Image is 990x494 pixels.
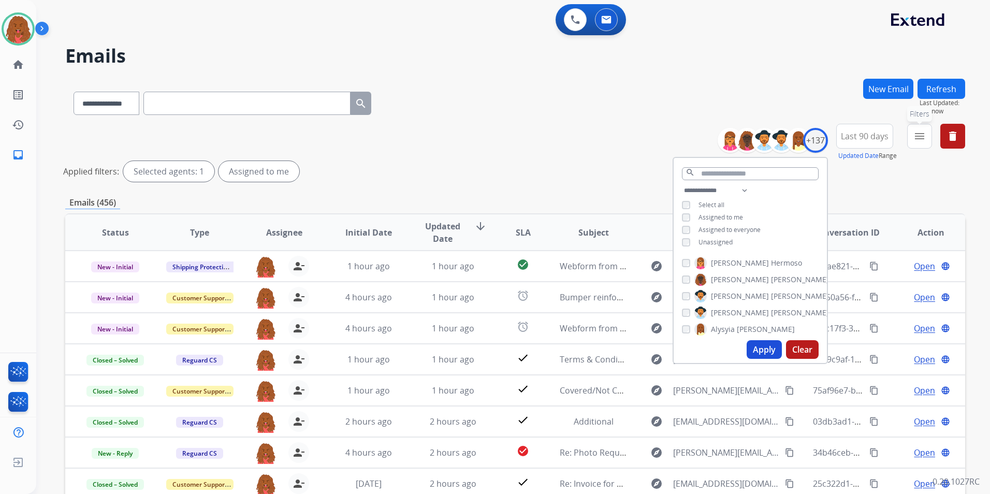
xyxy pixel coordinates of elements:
[933,475,980,488] p: 0.20.1027RC
[560,385,645,396] span: Covered/Not Covered
[560,478,709,489] span: Re: Invoice for repair of Ulterra lift belt
[12,149,24,161] mat-icon: inbox
[650,260,663,272] mat-icon: explore
[698,238,733,246] span: Unassigned
[941,386,950,395] mat-icon: language
[650,353,663,366] mat-icon: explore
[786,340,819,359] button: Clear
[650,291,663,303] mat-icon: explore
[841,134,889,138] span: Last 90 days
[255,442,276,464] img: agent-avatar
[673,446,779,459] span: [PERSON_NAME][EMAIL_ADDRESS][PERSON_NAME][DOMAIN_NAME]
[941,355,950,364] mat-icon: language
[176,355,223,366] span: Reguard CS
[517,352,529,364] mat-icon: check
[914,415,935,428] span: Open
[347,385,390,396] span: 1 hour ago
[12,119,24,131] mat-icon: history
[86,386,144,397] span: Closed – Solved
[255,380,276,402] img: agent-avatar
[86,479,144,490] span: Closed – Solved
[574,416,614,427] span: Additional
[190,226,209,239] span: Type
[517,414,529,426] mat-icon: check
[771,291,829,301] span: [PERSON_NAME]
[869,324,879,333] mat-icon: content_copy
[166,386,234,397] span: Customer Support
[737,324,795,335] span: [PERSON_NAME]
[771,308,829,318] span: [PERSON_NAME]
[345,447,392,458] span: 4 hours ago
[355,97,367,110] mat-icon: search
[345,226,392,239] span: Initial Date
[432,354,474,365] span: 1 hour ago
[91,261,139,272] span: New - Initial
[12,89,24,101] mat-icon: list_alt
[914,446,935,459] span: Open
[432,292,474,303] span: 1 hour ago
[65,46,965,66] h2: Emails
[560,323,794,334] span: Webform from [EMAIL_ADDRESS][DOMAIN_NAME] on [DATE]
[869,386,879,395] mat-icon: content_copy
[293,415,305,428] mat-icon: person_remove
[920,107,965,115] span: Just now
[91,293,139,303] span: New - Initial
[293,477,305,490] mat-icon: person_remove
[813,385,969,396] span: 75af96e7-bf6e-4069-b16d-56e92e645a6c
[673,384,779,397] span: [PERSON_NAME][EMAIL_ADDRESS][PERSON_NAME][DOMAIN_NAME]
[881,214,965,251] th: Action
[914,322,935,335] span: Open
[166,479,234,490] span: Customer Support
[941,261,950,271] mat-icon: language
[293,446,305,459] mat-icon: person_remove
[869,479,879,488] mat-icon: content_copy
[347,260,390,272] span: 1 hour ago
[711,258,769,268] span: [PERSON_NAME]
[813,226,880,239] span: Conversation ID
[432,385,474,396] span: 1 hour ago
[345,416,392,427] span: 2 hours ago
[920,99,965,107] span: Last Updated:
[785,448,794,457] mat-icon: content_copy
[869,293,879,302] mat-icon: content_copy
[650,446,663,459] mat-icon: explore
[517,383,529,395] mat-icon: check
[650,415,663,428] mat-icon: explore
[166,293,234,303] span: Customer Support
[293,384,305,397] mat-icon: person_remove
[432,260,474,272] span: 1 hour ago
[255,256,276,278] img: agent-avatar
[914,260,935,272] span: Open
[517,476,529,488] mat-icon: check
[747,340,782,359] button: Apply
[914,477,935,490] span: Open
[914,353,935,366] span: Open
[673,477,779,490] span: [EMAIL_ADDRESS][DOMAIN_NAME]
[86,417,144,428] span: Closed – Solved
[813,447,966,458] span: 34b46ceb-cc35-40cf-bfb8-446626380a3f
[686,168,695,177] mat-icon: search
[517,289,529,302] mat-icon: alarm
[293,291,305,303] mat-icon: person_remove
[650,384,663,397] mat-icon: explore
[102,226,129,239] span: Status
[560,354,637,365] span: Terms & Conditions
[345,292,392,303] span: 4 hours ago
[432,323,474,334] span: 1 hour ago
[65,196,120,209] p: Emails (456)
[650,322,663,335] mat-icon: explore
[356,478,382,489] span: [DATE]
[947,130,959,142] mat-icon: delete
[711,308,769,318] span: [PERSON_NAME]
[673,415,779,428] span: [EMAIL_ADDRESS][DOMAIN_NAME]
[430,478,476,489] span: 2 hours ago
[255,287,276,309] img: agent-avatar
[166,261,237,272] span: Shipping Protection
[578,226,609,239] span: Subject
[869,448,879,457] mat-icon: content_copy
[63,165,119,178] p: Applied filters:
[910,109,929,119] span: Filters
[517,258,529,271] mat-icon: check_circle
[123,161,214,182] div: Selected agents: 1
[255,318,276,340] img: agent-avatar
